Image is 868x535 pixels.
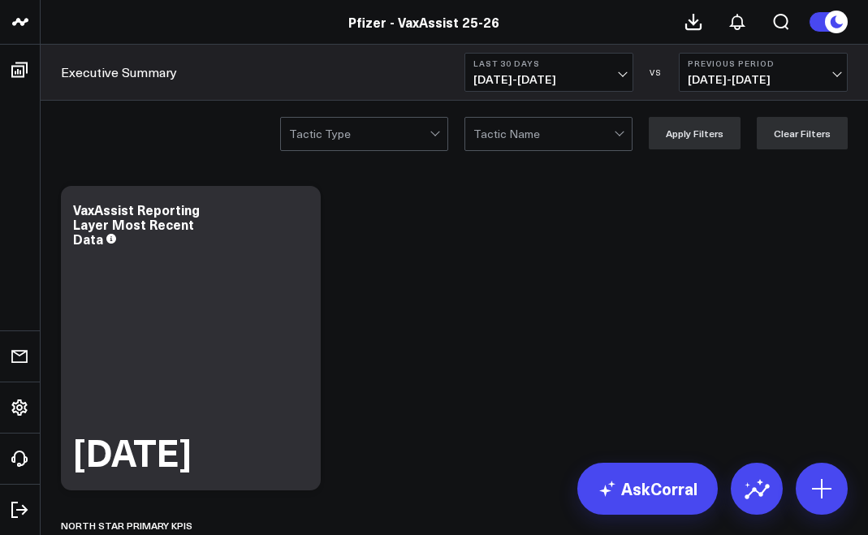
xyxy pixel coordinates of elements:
button: Apply Filters [649,117,741,149]
div: [DATE] [73,434,192,470]
div: VaxAssist Reporting Layer Most Recent Data [73,201,200,248]
div: VS [641,67,671,77]
a: Pfizer - VaxAssist 25-26 [348,13,499,31]
b: Previous Period [688,58,839,68]
button: Clear Filters [757,117,848,149]
a: Executive Summary [61,63,177,81]
a: AskCorral [577,463,718,515]
button: Last 30 Days[DATE]-[DATE] [464,53,633,92]
span: [DATE] - [DATE] [473,73,624,86]
span: [DATE] - [DATE] [688,73,839,86]
b: Last 30 Days [473,58,624,68]
button: Previous Period[DATE]-[DATE] [679,53,848,92]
